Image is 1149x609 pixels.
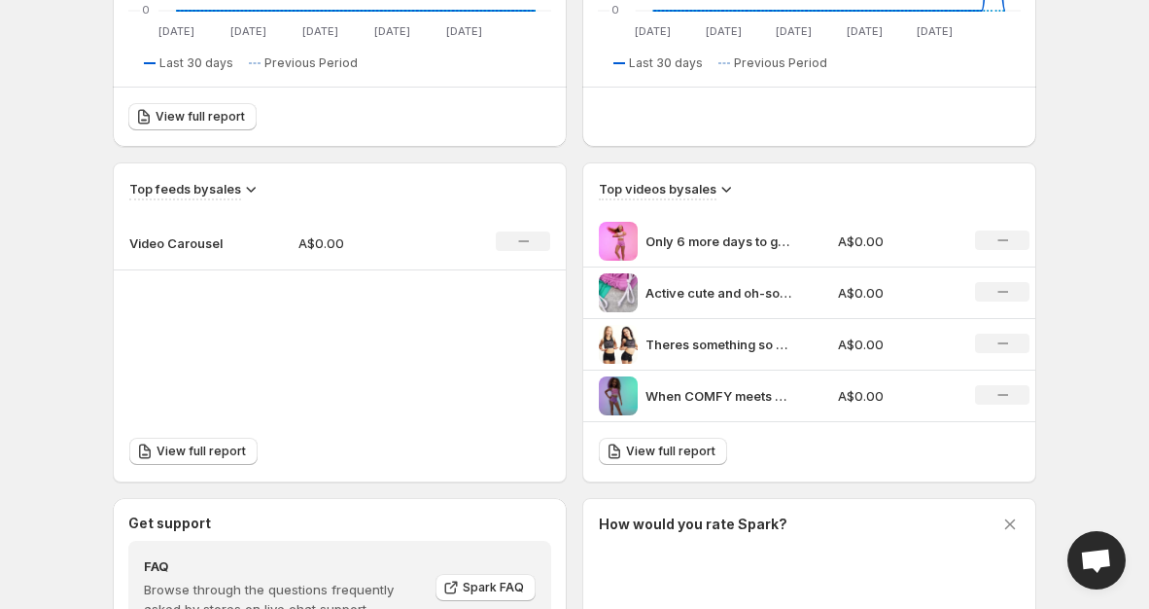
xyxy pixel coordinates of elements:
[435,574,536,601] a: Spark FAQ
[847,24,883,38] text: [DATE]
[264,55,358,71] span: Previous Period
[599,515,787,534] h3: How would you rate Spark?
[838,232,953,251] p: A$0.00
[298,233,436,253] p: A$0.00
[838,283,953,303] p: A$0.00
[599,222,638,261] img: Only 6 more days to go until launch Mark your calendars this collection is going to go fast Intro...
[917,24,953,38] text: [DATE]
[838,335,953,354] p: A$0.00
[159,55,233,71] span: Last 30 days
[645,335,791,354] p: Theres something so magnetic about people who bring positive energy into every room and we see th...
[629,55,703,71] span: Last 30 days
[302,24,338,38] text: [DATE]
[156,109,245,125] span: View full report
[635,24,671,38] text: [DATE]
[128,514,211,533] h3: Get support
[734,55,827,71] span: Previous Period
[599,179,716,198] h3: Top videos by sales
[626,444,715,459] span: View full report
[706,24,742,38] text: [DATE]
[374,24,410,38] text: [DATE]
[142,3,150,17] text: 0
[158,24,194,38] text: [DATE]
[129,179,241,198] h3: Top feeds by sales
[1067,531,1126,590] div: Open chat
[611,3,619,17] text: 0
[599,438,727,465] a: View full report
[645,386,791,406] p: When COMFY meets STYLE Check out diamonddoll_couture Have a small business ready to get new and u...
[645,283,791,303] p: Active cute and oh-so comfy Australian made just for your little dolls dancemum dancemums dancemu...
[599,325,638,364] img: Theres something so magnetic about people who bring positive energy into every room and we see th...
[144,556,422,576] h4: FAQ
[157,444,246,459] span: View full report
[599,273,638,312] img: Active cute and oh-so comfy Australian made just for your little dolls dancemum dancemums dancemu...
[446,24,482,38] text: [DATE]
[776,24,812,38] text: [DATE]
[129,233,226,253] p: Video Carousel
[129,438,258,465] a: View full report
[230,24,266,38] text: [DATE]
[463,580,524,595] span: Spark FAQ
[645,232,791,251] p: Only 6 more days to go until launch Mark your calendars this collection is going to go fast Intro...
[838,386,953,406] p: A$0.00
[599,376,638,415] img: When COMFY meets STYLE Check out diamonddoll_couture Have a small business ready to get new and u...
[128,103,257,130] a: View full report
